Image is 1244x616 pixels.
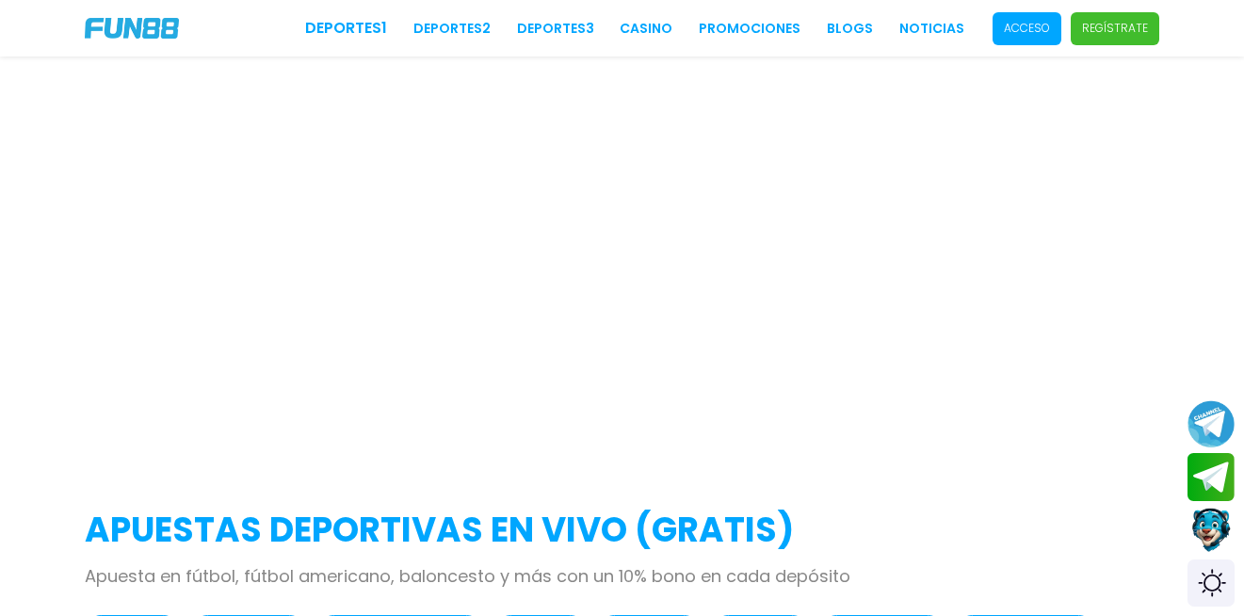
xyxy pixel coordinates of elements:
[827,19,873,39] a: BLOGS
[85,505,1159,556] h2: APUESTAS DEPORTIVAS EN VIVO (gratis)
[413,19,491,39] a: Deportes2
[1082,20,1148,37] p: Regístrate
[1187,559,1235,607] div: Switch theme
[699,19,800,39] a: Promociones
[517,19,594,39] a: Deportes3
[620,19,672,39] a: CASINO
[1004,20,1050,37] p: Acceso
[85,18,179,39] img: Company Logo
[1187,506,1235,555] button: Contact customer service
[1187,399,1235,448] button: Join telegram channel
[1187,453,1235,502] button: Join telegram
[305,17,387,40] a: Deportes1
[899,19,964,39] a: NOTICIAS
[85,563,1159,589] p: Apuesta en fútbol, fútbol americano, baloncesto y más con un 10% bono en cada depósito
